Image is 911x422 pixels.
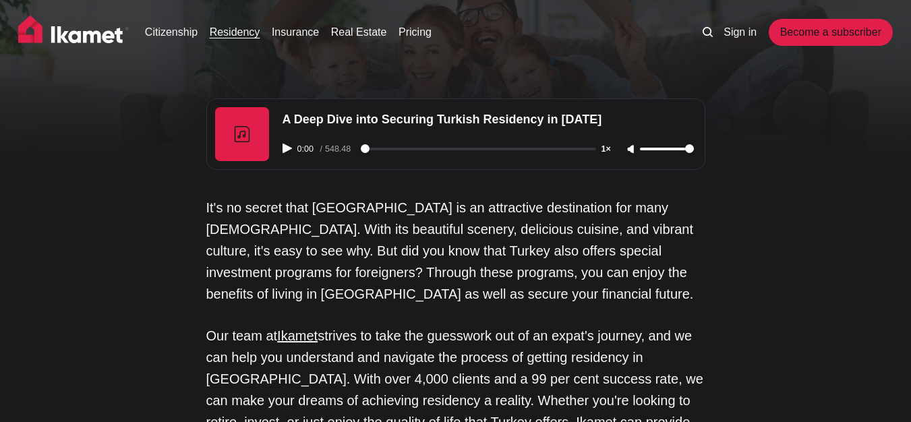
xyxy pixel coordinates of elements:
[624,144,640,155] button: Unmute
[145,24,198,40] a: Citizenship
[331,24,387,40] a: Real Estate
[322,144,353,154] span: 548.48
[283,144,295,153] button: Play audio
[599,145,624,154] button: Adjust playback speed
[272,24,319,40] a: Insurance
[769,19,893,46] a: Become a subscriber
[399,24,432,40] a: Pricing
[210,24,260,40] a: Residency
[206,197,705,305] p: It's no secret that [GEOGRAPHIC_DATA] is an attractive destination for many [DEMOGRAPHIC_DATA]. W...
[274,107,702,132] div: A Deep Dive into Securing Turkish Residency in [DATE]
[277,328,318,343] a: Ikamet
[724,24,757,40] a: Sign in
[18,16,129,49] img: Ikamet home
[320,145,358,154] div: /
[295,145,320,154] span: 0:00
